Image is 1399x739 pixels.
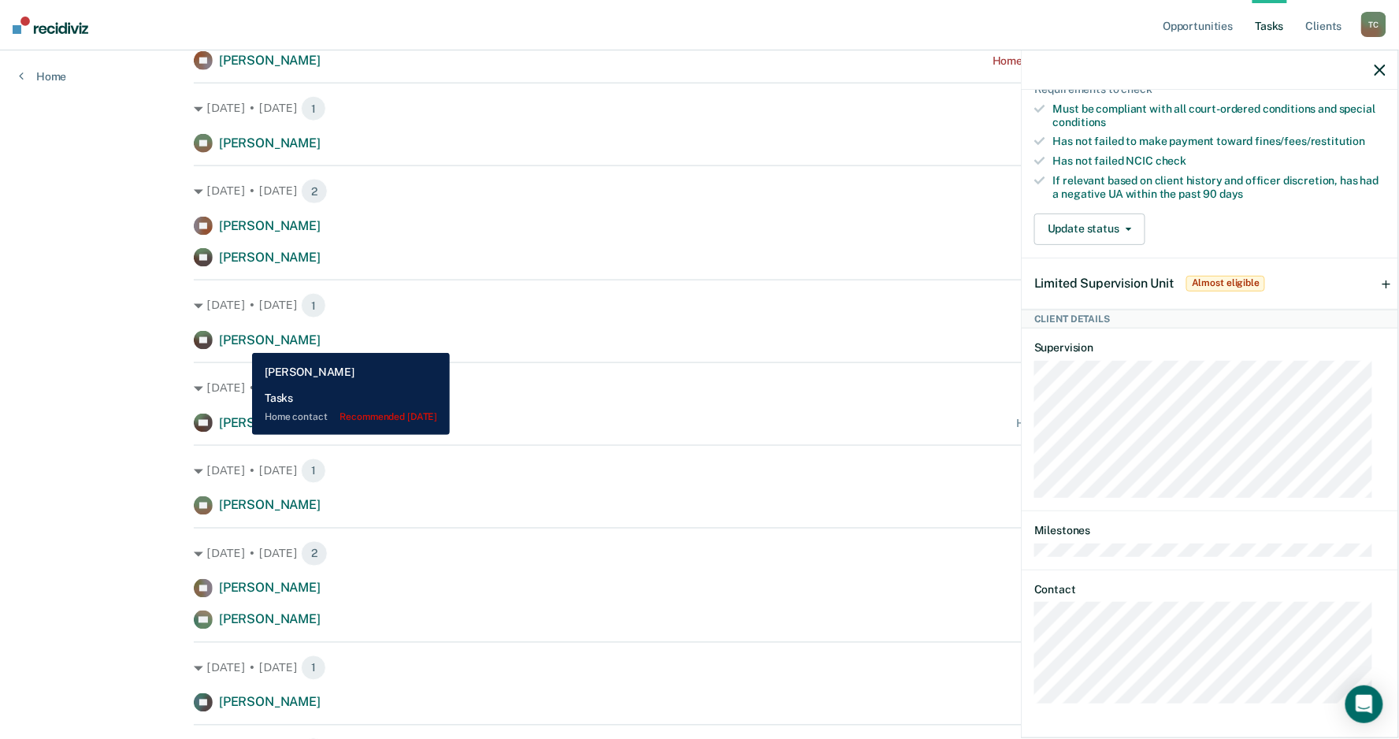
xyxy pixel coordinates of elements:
div: T C [1361,12,1386,37]
div: If relevant based on client history and officer discretion, has had a negative UA within the past 90 [1053,174,1386,201]
span: check [1156,154,1186,167]
span: [PERSON_NAME] [219,136,321,150]
span: [PERSON_NAME] [219,695,321,710]
span: Limited Supervision Unit [1034,276,1174,291]
dt: Contact [1034,583,1386,596]
span: fines/fees/restitution [1256,135,1366,147]
dt: Milestones [1034,524,1386,537]
div: [DATE] • [DATE] [194,96,1205,121]
div: [DATE] • [DATE] [194,541,1205,566]
span: 1 [301,293,326,318]
div: Home contact recommended a month ago [993,54,1205,68]
div: Home contact recommended in a day [1017,417,1205,430]
span: 2 [301,541,328,566]
span: 1 [301,655,326,681]
span: days [1219,188,1243,200]
button: Update status [1034,214,1145,245]
span: [PERSON_NAME] [219,332,321,347]
div: Client Details [1022,310,1398,329]
div: [DATE] • [DATE] [194,179,1205,204]
span: 1 [301,96,326,121]
span: 1 [301,376,326,401]
div: Has not failed NCIC [1053,154,1386,168]
div: [DATE] • [DATE] [194,459,1205,484]
img: Recidiviz [13,17,88,34]
div: [DATE] • [DATE] [194,293,1205,318]
span: [PERSON_NAME] [219,581,321,596]
span: [PERSON_NAME] [219,612,321,627]
div: [DATE] • [DATE] [194,376,1205,401]
span: [PERSON_NAME] [219,53,321,68]
div: Has not failed to make payment toward [1053,135,1386,148]
div: Must be compliant with all court-ordered conditions and special [1053,102,1386,129]
dt: Supervision [1034,341,1386,355]
span: [PERSON_NAME] [219,218,321,233]
div: [DATE] • [DATE] [194,655,1205,681]
span: [PERSON_NAME] [219,415,321,430]
span: 2 [301,179,328,204]
a: Home [19,69,66,84]
span: [PERSON_NAME] [219,250,321,265]
span: [PERSON_NAME] [219,498,321,513]
span: conditions [1053,116,1107,128]
div: Limited Supervision UnitAlmost eligible [1022,258,1398,309]
span: 1 [301,459,326,484]
span: Almost eligible [1186,276,1265,292]
div: Open Intercom Messenger [1345,685,1383,723]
